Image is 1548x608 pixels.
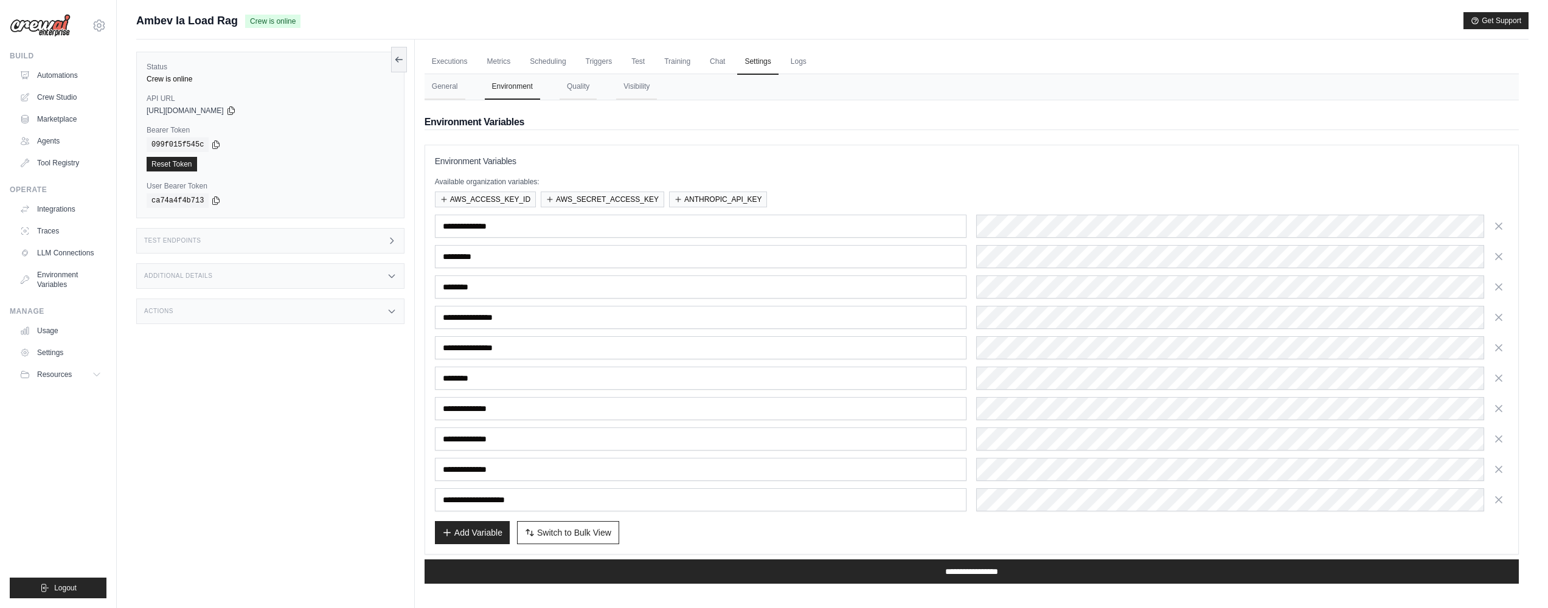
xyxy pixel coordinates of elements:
button: Add Variable [435,521,510,544]
a: Environment Variables [15,265,106,294]
a: LLM Connections [15,243,106,263]
a: Settings [737,49,778,75]
button: AWS_ACCESS_KEY_ID [435,192,536,207]
span: Crew is online [245,15,300,28]
a: Crew Studio [15,88,106,107]
p: Available organization variables: [435,177,1508,187]
a: Integrations [15,199,106,219]
a: Automations [15,66,106,85]
div: Manage [10,306,106,316]
h3: Actions [144,308,173,315]
button: Quality [560,74,597,100]
a: Logs [783,49,814,75]
button: Environment [485,74,540,100]
code: ca74a4f4b713 [147,193,209,208]
button: Get Support [1463,12,1529,29]
a: Traces [15,221,106,241]
a: Scheduling [522,49,573,75]
span: Ambev Ia Load Rag [136,12,238,29]
h2: Environment Variables [425,115,1519,130]
a: Usage [15,321,106,340]
a: Marketplace [15,109,106,129]
button: ANTHROPIC_API_KEY [669,192,767,207]
label: Status [147,62,394,72]
label: Bearer Token [147,125,394,135]
a: Metrics [480,49,518,75]
label: API URL [147,94,394,103]
span: Resources [37,370,72,379]
a: Reset Token [147,157,197,171]
a: Settings [15,343,106,362]
div: Build [10,51,106,61]
button: General [425,74,465,100]
button: Logout [10,578,106,598]
a: Executions [425,49,475,75]
h3: Additional Details [144,272,212,280]
a: Triggers [578,49,620,75]
code: 099f015f545c [147,137,209,152]
label: User Bearer Token [147,181,394,191]
a: Tool Registry [15,153,106,173]
h3: Environment Variables [435,155,1508,167]
button: AWS_SECRET_ACCESS_KEY [541,192,664,207]
a: Agents [15,131,106,151]
a: Chat [703,49,732,75]
img: Logo [10,14,71,37]
span: [URL][DOMAIN_NAME] [147,106,224,116]
h3: Test Endpoints [144,237,201,244]
a: Test [624,49,652,75]
div: Crew is online [147,74,394,84]
button: Switch to Bulk View [517,521,619,544]
button: Visibility [616,74,657,100]
span: Switch to Bulk View [537,527,611,539]
nav: Tabs [425,74,1519,100]
a: Training [657,49,698,75]
button: Resources [15,365,106,384]
span: Logout [54,583,77,593]
div: Operate [10,185,106,195]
